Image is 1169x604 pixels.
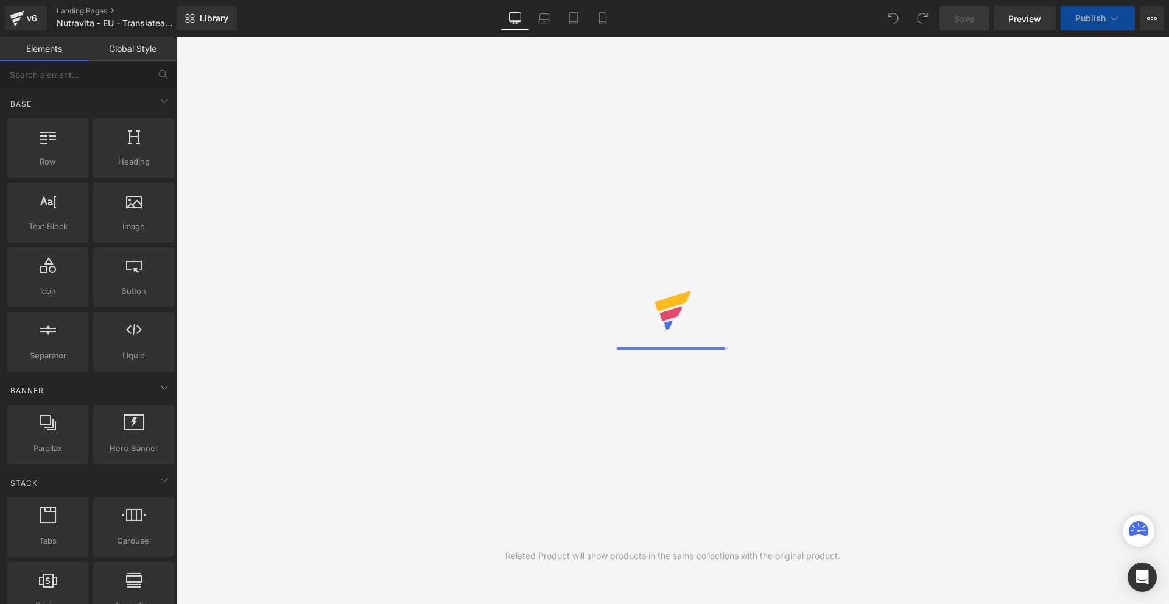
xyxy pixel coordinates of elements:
span: Image [97,220,170,233]
div: Open Intercom Messenger [1128,563,1157,592]
span: Button [97,285,170,297]
span: Nutravita - EU - Translateable [57,18,173,28]
span: Base [9,98,33,110]
span: Icon [11,285,85,297]
a: Laptop [530,6,559,30]
a: Global Style [88,37,177,61]
div: Related Product will show products in the same collections with the original product. [505,549,840,563]
button: Undo [881,6,905,30]
a: Preview [994,6,1056,30]
span: Stack [9,477,39,489]
span: Heading [97,155,170,168]
button: Redo [910,6,935,30]
span: Tabs [11,535,85,547]
button: More [1140,6,1164,30]
span: Hero Banner [97,442,170,455]
span: Banner [9,385,45,396]
a: Tablet [559,6,588,30]
div: v6 [24,10,40,26]
span: Publish [1075,13,1106,23]
a: Desktop [500,6,530,30]
span: Preview [1008,12,1041,25]
span: Text Block [11,220,85,233]
button: Publish [1061,6,1135,30]
a: New Library [177,6,237,30]
span: Row [11,155,85,168]
span: Carousel [97,535,170,547]
span: Save [954,12,974,25]
span: Library [200,13,228,24]
a: Mobile [588,6,617,30]
a: v6 [5,6,47,30]
span: Separator [11,349,85,362]
span: Liquid [97,349,170,362]
span: Parallax [11,442,85,455]
a: Landing Pages [57,6,196,16]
